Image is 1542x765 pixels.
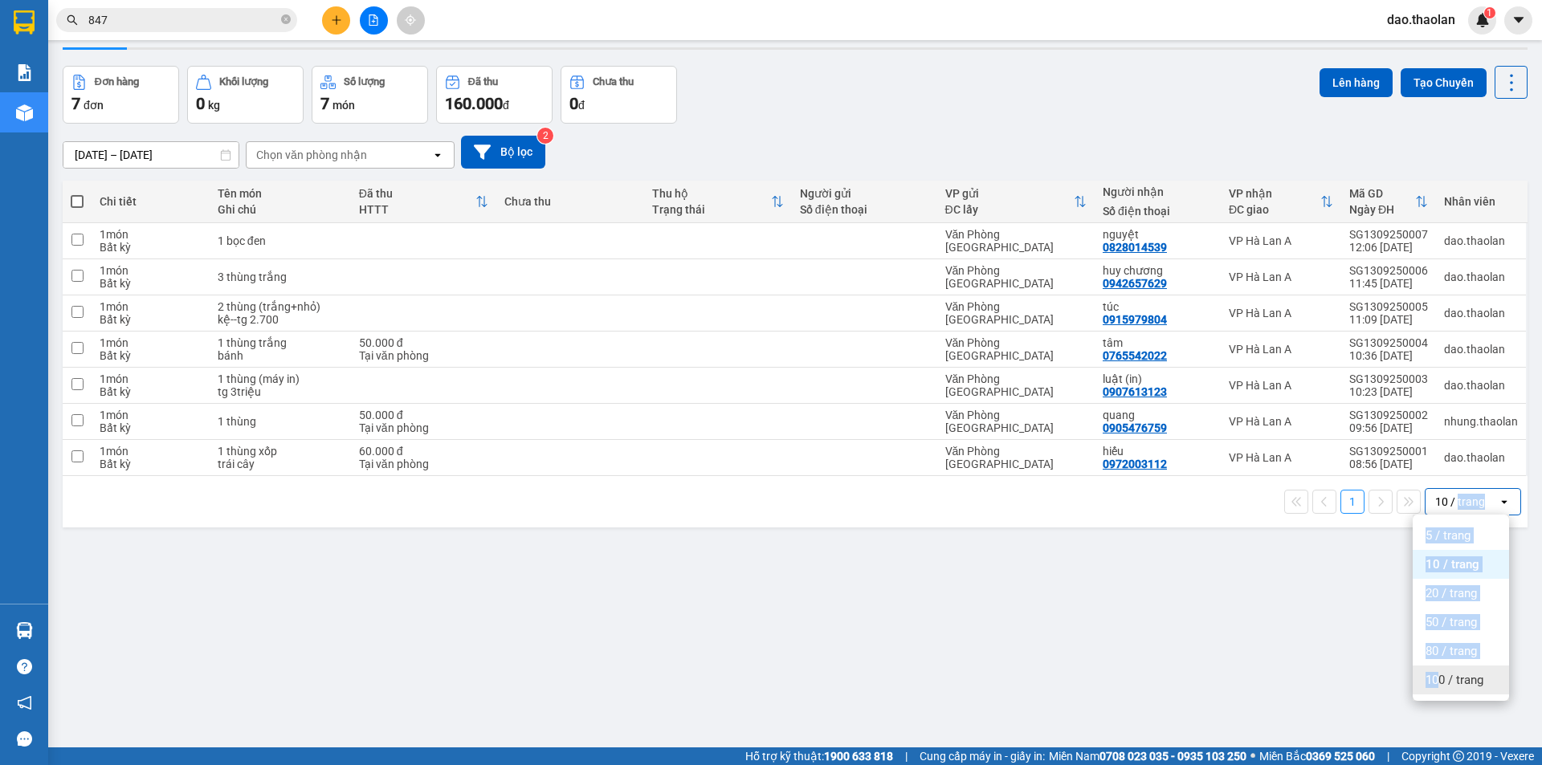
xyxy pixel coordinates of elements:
[920,747,1045,765] span: Cung cấp máy in - giấy in:
[1349,187,1415,200] div: Mã GD
[1453,751,1464,762] span: copyright
[800,203,929,216] div: Số điện thoại
[593,76,634,87] div: Chưa thu
[218,203,343,216] div: Ghi chú
[1435,494,1485,510] div: 10 / trang
[1103,277,1167,290] div: 0942657629
[14,10,35,35] img: logo-vxr
[100,195,201,208] div: Chi tiết
[800,187,929,200] div: Người gửi
[1229,271,1333,283] div: VP Hà Lan A
[100,349,201,362] div: Bất kỳ
[504,195,636,208] div: Chưa thu
[1259,747,1375,765] span: Miền Bắc
[359,458,488,470] div: Tại văn phòng
[1250,753,1255,759] span: ⚪️
[1103,409,1213,421] div: quang
[1349,458,1428,470] div: 08:56 [DATE]
[100,228,201,241] div: 1 món
[1349,372,1428,385] div: SG1309250003
[745,747,893,765] span: Hỗ trợ kỹ thuật:
[1103,300,1213,313] div: túc
[945,372,1087,398] div: Văn Phòng [GEOGRAPHIC_DATA]
[218,271,343,283] div: 3 thùng trắng
[332,99,355,112] span: món
[1229,203,1320,216] div: ĐC giao
[63,66,179,124] button: Đơn hàng7đơn
[100,313,201,326] div: Bất kỳ
[1103,349,1167,362] div: 0765542022
[344,76,385,87] div: Số lượng
[1103,205,1213,218] div: Số điện thoại
[436,66,553,124] button: Đã thu160.000đ
[218,445,343,458] div: 1 thùng xốp
[1387,747,1389,765] span: |
[1049,747,1246,765] span: Miền Nam
[1349,385,1428,398] div: 10:23 [DATE]
[218,336,343,349] div: 1 thùng trắng
[218,313,343,326] div: kệ--tg 2.700
[937,181,1095,223] th: Toggle SortBy
[1103,336,1213,349] div: tâm
[1229,451,1333,464] div: VP Hà Lan A
[67,14,78,26] span: search
[100,421,201,434] div: Bất kỳ
[331,14,342,26] span: plus
[351,181,496,223] th: Toggle SortBy
[578,99,585,112] span: đ
[88,11,278,29] input: Tìm tên, số ĐT hoặc mã đơn
[1349,313,1428,326] div: 11:09 [DATE]
[359,445,488,458] div: 60.000 đ
[320,94,329,113] span: 7
[405,14,416,26] span: aim
[100,277,201,290] div: Bất kỳ
[17,695,32,710] span: notification
[1426,672,1483,688] span: 100 / trang
[945,203,1074,216] div: ĐC lấy
[1511,13,1526,27] span: caret-down
[219,76,268,87] div: Khối lượng
[1229,307,1333,319] div: VP Hà Lan A
[1103,458,1167,470] div: 0972003112
[1103,313,1167,326] div: 0915979804
[945,409,1087,434] div: Văn Phòng [GEOGRAPHIC_DATA]
[1426,556,1479,572] span: 10 / trang
[652,187,771,200] div: Thu hộ
[100,241,201,254] div: Bất kỳ
[368,14,379,26] span: file-add
[100,409,201,421] div: 1 món
[281,14,291,24] span: close-circle
[1103,241,1167,254] div: 0828014539
[218,372,343,385] div: 1 thùng (máy in)
[100,300,201,313] div: 1 món
[322,6,350,35] button: plus
[218,349,343,362] div: bánh
[256,147,367,163] div: Chọn văn phòng nhận
[17,731,32,747] span: message
[359,336,488,349] div: 50.000 đ
[1103,185,1213,198] div: Người nhận
[218,415,343,428] div: 1 thùng
[1444,307,1518,319] div: dao.thaolan
[1475,13,1490,27] img: icon-new-feature
[196,94,205,113] span: 0
[218,187,343,200] div: Tên món
[1229,187,1320,200] div: VP nhận
[1221,181,1341,223] th: Toggle SortBy
[945,228,1087,254] div: Văn Phòng [GEOGRAPHIC_DATA]
[537,128,553,144] sup: 2
[1487,7,1492,18] span: 1
[1103,421,1167,434] div: 0905476759
[1103,372,1213,385] div: luật (in)
[644,181,792,223] th: Toggle SortBy
[1484,7,1495,18] sup: 1
[1349,300,1428,313] div: SG1309250005
[218,458,343,470] div: trái cây
[1229,343,1333,356] div: VP Hà Lan A
[100,264,201,277] div: 1 món
[1444,271,1518,283] div: dao.thaolan
[1349,421,1428,434] div: 09:56 [DATE]
[1349,264,1428,277] div: SG1309250006
[187,66,304,124] button: Khối lượng0kg
[1374,10,1468,30] span: dao.thaolan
